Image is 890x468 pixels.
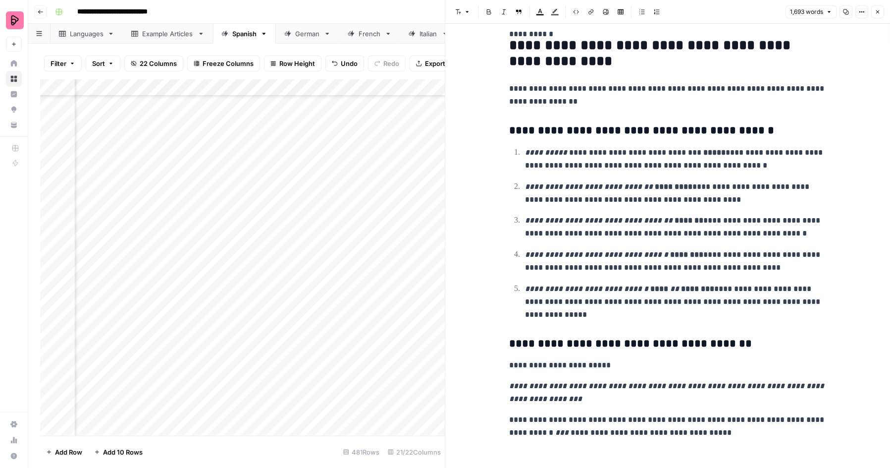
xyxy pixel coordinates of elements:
[203,58,254,68] span: Freeze Columns
[213,24,276,44] a: Spanish
[51,58,66,68] span: Filter
[368,56,406,71] button: Redo
[276,24,339,44] a: German
[410,56,467,71] button: Export CSV
[6,448,22,464] button: Help + Support
[6,432,22,448] a: Usage
[6,56,22,71] a: Home
[6,86,22,102] a: Insights
[232,29,257,39] div: Spanish
[70,29,104,39] div: Languages
[384,444,445,460] div: 21/22 Columns
[92,58,105,68] span: Sort
[400,24,457,44] a: Italian
[140,58,177,68] span: 22 Columns
[187,56,260,71] button: Freeze Columns
[86,56,120,71] button: Sort
[6,11,24,29] img: Preply Logo
[142,29,194,39] div: Example Articles
[6,71,22,87] a: Browse
[279,58,315,68] span: Row Height
[383,58,399,68] span: Redo
[425,58,460,68] span: Export CSV
[55,447,82,457] span: Add Row
[341,58,358,68] span: Undo
[419,29,438,39] div: Italian
[88,444,149,460] button: Add 10 Rows
[103,447,143,457] span: Add 10 Rows
[790,7,823,16] span: 1,693 words
[6,8,22,33] button: Workspace: Preply
[264,56,321,71] button: Row Height
[325,56,364,71] button: Undo
[51,24,123,44] a: Languages
[339,444,384,460] div: 481 Rows
[785,5,837,18] button: 1,693 words
[6,102,22,117] a: Opportunities
[339,24,400,44] a: French
[124,56,183,71] button: 22 Columns
[6,117,22,133] a: Your Data
[359,29,381,39] div: French
[40,444,88,460] button: Add Row
[44,56,82,71] button: Filter
[295,29,320,39] div: German
[6,416,22,432] a: Settings
[123,24,213,44] a: Example Articles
